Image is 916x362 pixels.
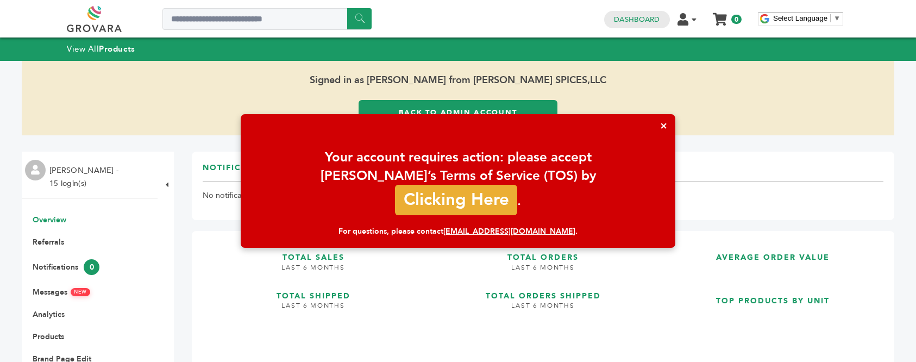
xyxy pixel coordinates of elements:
h4: LAST 6 MONTHS [432,263,654,280]
a: Select Language​ [773,14,840,22]
strong: Products [99,43,135,54]
h3: TOP PRODUCTS BY UNIT [662,285,883,307]
h3: TOTAL SHIPPED [203,280,424,302]
a: Notifications0 [33,262,99,272]
h3: Notifications (0) [203,163,291,182]
a: Referrals [33,237,64,247]
span: 0 [84,259,99,275]
button: × [652,114,675,138]
input: Search a product or brand... [162,8,372,30]
a: MessagesNEW [33,287,90,297]
li: [PERSON_NAME] - 15 login(s) [49,164,121,190]
h3: AVERAGE ORDER VALUE [662,242,883,263]
span: Signed in as [PERSON_NAME] from [PERSON_NAME] SPICES,LLC [22,61,894,100]
a: AVERAGE ORDER VALUE [662,242,883,277]
span: NEW [71,288,90,296]
a: View AllProducts [67,43,135,54]
a: Products [33,332,64,342]
h4: LAST 6 MONTHS [203,263,424,280]
a: Overview [33,215,66,225]
span: Select Language [773,14,827,22]
a: [EMAIL_ADDRESS][DOMAIN_NAME] [443,226,575,236]
a: Analytics [33,309,65,320]
td: No notifications. [203,182,883,210]
a: My Cart [714,10,726,21]
span: 0 [731,15,742,24]
h4: LAST 6 MONTHS [203,301,424,319]
div: Your account requires action: please accept [PERSON_NAME]’s Terms of Service (TOS) by . [252,148,664,215]
h3: TOTAL ORDERS [432,242,654,263]
div: For questions, please contact . [252,226,664,237]
a: Dashboard [614,15,660,24]
a: Back to Admin Account [359,100,557,124]
a: Clicking Here [395,185,517,215]
img: profile.png [25,160,46,180]
h4: LAST 6 MONTHS [432,301,654,319]
h3: TOTAL ORDERS SHIPPED [432,280,654,302]
h3: TOTAL SALES [203,242,424,263]
span: ▼ [833,14,840,22]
